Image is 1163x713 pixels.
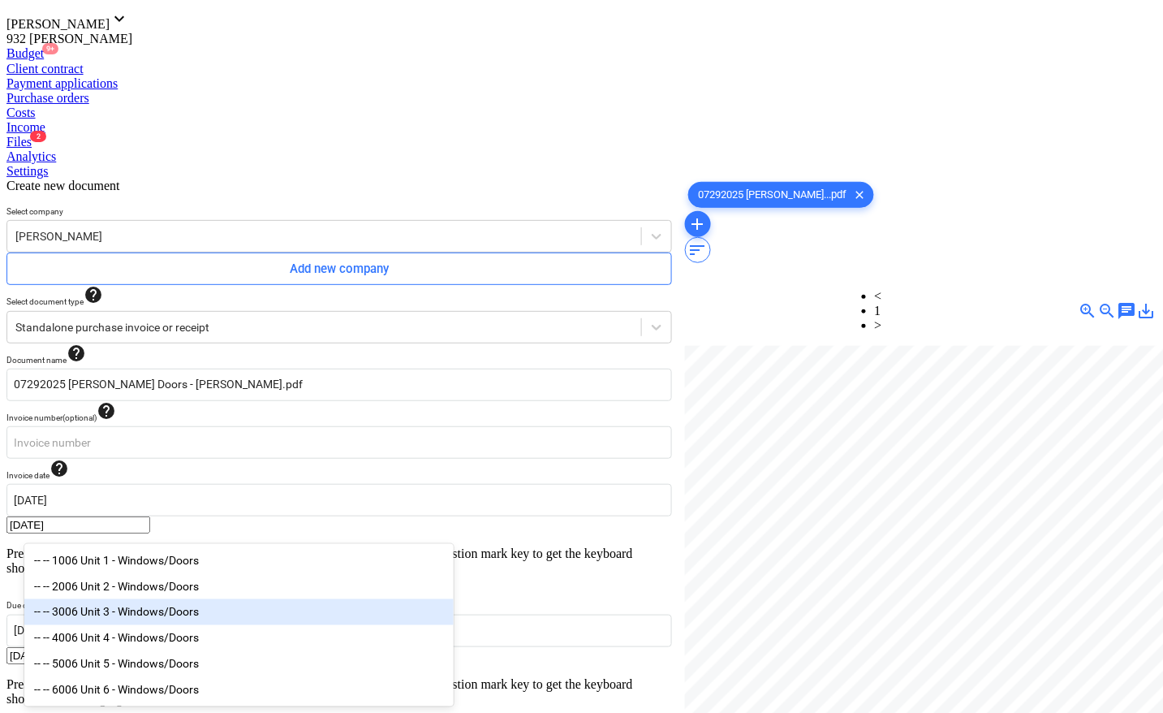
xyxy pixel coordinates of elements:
[6,516,150,534] input: Change
[6,135,1157,149] div: Files
[688,182,874,208] div: 07292025 [PERSON_NAME]...pdf
[1137,301,1157,321] span: save_alt
[6,369,672,401] input: Document name
[6,547,672,576] p: Press the down arrow key to interact with the calendar and select a date. Press the question mark...
[1098,301,1118,321] span: zoom_out
[6,206,672,220] p: Select company
[6,76,1157,91] a: Payment applications
[1118,301,1137,321] span: chat
[6,62,1157,76] a: Client contract
[6,17,110,31] span: [PERSON_NAME]
[6,149,1157,164] a: Analytics
[42,43,58,54] span: 9+
[84,285,103,305] span: help
[6,484,672,516] input: Invoice date not specified
[290,258,389,279] div: Add new company
[6,677,672,707] p: Press the down arrow key to interact with the calendar and select a date. Press the question mark...
[24,547,454,573] div: -- -- 1006 Unit 1 - Windows/Doors
[6,285,672,307] div: Select document type
[875,289,882,303] a: Previous page
[688,240,708,260] span: sort
[6,32,1157,46] div: 932 [PERSON_NAME]
[24,599,454,625] div: -- -- 3006 Unit 3 - Windows/Doors
[30,131,46,142] span: 2
[1082,635,1163,713] iframe: Chat Widget
[6,91,1157,106] a: Purchase orders
[6,426,672,459] input: Invoice number
[97,401,116,421] span: help
[6,46,1157,61] a: Budget9+
[875,318,882,332] a: Next page
[50,459,69,478] span: help
[6,344,672,365] div: Document name
[6,106,1157,120] a: Costs
[6,120,1157,135] a: Income
[6,459,672,481] div: Invoice date
[1079,301,1098,321] span: zoom_in
[24,677,454,703] div: -- -- 6006 Unit 6 - Windows/Doors
[24,625,454,651] div: -- -- 4006 Unit 4 - Windows/Doors
[6,179,120,192] span: Create new document
[24,573,454,599] div: -- -- 2006 Unit 2 - Windows/Doors
[6,615,672,647] input: Due date not specified
[689,188,857,201] span: 07292025 [PERSON_NAME]...pdf
[6,647,150,664] input: Change
[851,185,870,205] span: clear
[6,401,672,423] div: Invoice number (optional)
[6,46,1157,61] div: Budget
[6,253,672,285] button: Add new company
[6,164,1157,179] a: Settings
[67,344,86,363] span: help
[6,589,672,611] div: Due date
[875,304,881,318] a: Page 1 is your current page
[688,214,708,234] span: add
[110,9,129,28] i: keyboard_arrow_down
[24,651,454,677] div: -- -- 5006 Unit 5 - Windows/Doors
[6,135,1157,149] a: Files2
